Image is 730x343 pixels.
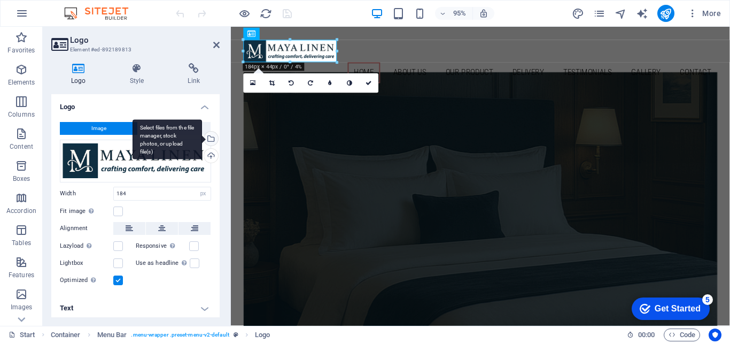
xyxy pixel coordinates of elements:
span: More [687,8,721,19]
button: design [572,7,585,20]
label: Responsive [136,240,189,253]
span: Code [669,329,695,341]
h4: Link [168,63,220,86]
span: : [646,331,647,339]
label: Lazyload [60,240,113,253]
span: Image [91,122,106,135]
label: Lightbox [60,257,113,270]
a: Click to cancel selection. Double-click to open Pages [9,329,35,341]
label: Optimized [60,274,113,287]
p: Features [9,271,34,279]
div: Get Started 5 items remaining, 0% complete [9,5,87,28]
button: text_generator [636,7,649,20]
label: Fit image [60,205,113,218]
i: Design (Ctrl+Alt+Y) [572,7,584,20]
span: Click to select. Double-click to edit [51,329,81,341]
label: Width [60,190,113,196]
button: Click here to leave preview mode and continue editing [238,7,251,20]
p: Content [10,142,33,151]
span: . menu-wrapper .preset-menu-v2-default [131,329,229,341]
h4: Style [110,63,168,86]
span: Click to select. Double-click to edit [97,329,127,341]
button: Image [60,122,137,135]
a: Confirm ( Ctrl ⏎ ) [359,73,378,93]
span: 00 00 [638,329,655,341]
p: Boxes [13,174,30,183]
button: Usercentrics [709,329,721,341]
h4: Logo [51,94,220,113]
label: Alignment [60,222,113,235]
button: Code [664,329,700,341]
h6: 95% [451,7,468,20]
i: On resize automatically adjust zoom level to fit chosen device. [479,9,488,18]
a: Select files from the file manager, stock photos, or upload file(s) [243,73,262,93]
img: Editor Logo [61,7,142,20]
p: Tables [12,239,31,247]
h4: Logo [51,63,110,86]
a: Select files from the file manager, stock photos, or upload file(s) [204,131,219,146]
p: Elements [8,78,35,87]
i: AI Writer [636,7,648,20]
label: Use as headline [136,257,190,270]
span: Click to select. Double-click to edit [255,329,270,341]
button: pages [593,7,606,20]
div: 5 [79,2,90,13]
button: More [683,5,725,22]
div: Get Started [32,12,77,21]
h6: Session time [627,329,655,341]
h3: Element #ed-892189813 [70,45,198,55]
i: This element is a customizable preset [234,332,238,338]
h2: Logo [70,35,220,45]
h4: Text [51,295,220,321]
p: Accordion [6,207,36,215]
nav: breadcrumb [51,329,270,341]
div: Select files from the file manager, stock photos, or upload file(s) [133,119,202,159]
div: logoHQ-WajpTLR25Ft0dzNF1qkZ1Q.jpg [60,140,211,182]
p: Images [11,303,33,311]
button: 95% [435,7,473,20]
button: publish [657,5,674,22]
a: Blur [321,73,340,93]
button: navigator [615,7,627,20]
i: Navigator [615,7,627,20]
a: Greyscale [340,73,359,93]
a: Rotate left 90° [282,73,301,93]
i: Pages (Ctrl+Alt+S) [593,7,605,20]
button: reload [259,7,272,20]
i: Reload page [260,7,272,20]
a: Crop mode [262,73,282,93]
a: Rotate right 90° [301,73,321,93]
p: Columns [8,110,35,119]
i: Publish [659,7,672,20]
p: Favorites [7,46,35,55]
